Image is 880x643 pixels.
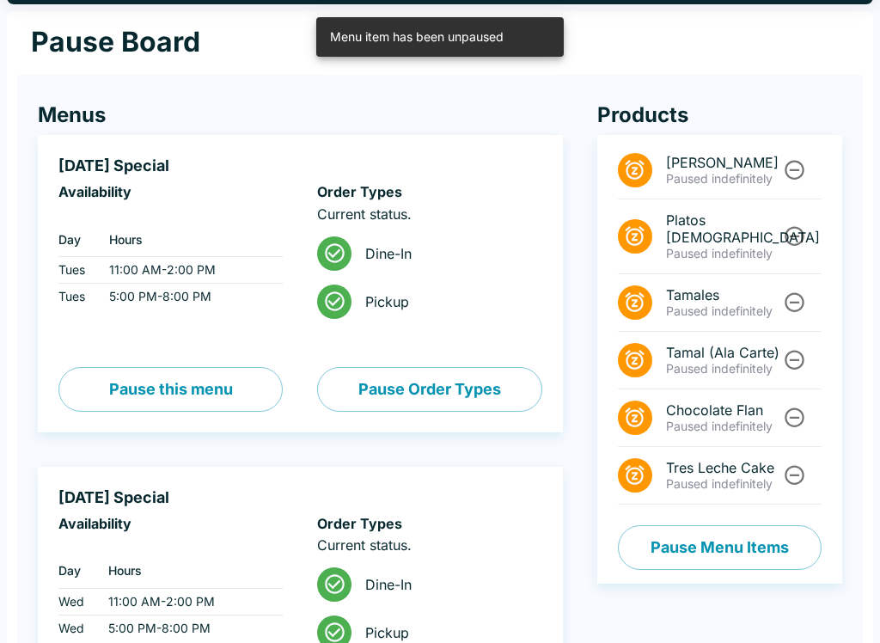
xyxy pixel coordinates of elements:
th: Day [58,223,95,257]
div: Menu item has been unpaused [330,22,504,52]
th: Day [58,554,95,588]
td: Tues [58,284,95,310]
span: Chocolate Flan [666,401,780,419]
button: Unpause [779,154,810,186]
h6: Availability [58,183,283,200]
button: Unpause [779,401,810,433]
span: [PERSON_NAME] [666,154,780,171]
td: 11:00 AM - 2:00 PM [95,257,283,284]
span: Pickup [365,293,528,310]
span: Tamales [666,286,780,303]
p: ‏ [58,536,283,554]
p: Paused indefinitely [666,419,780,434]
button: Unpause [779,459,810,491]
p: Paused indefinitely [666,171,780,187]
td: Wed [58,588,95,615]
p: Current status. [317,205,541,223]
h4: Menus [38,102,563,128]
span: Dine-In [365,245,528,262]
button: Unpause [779,286,810,318]
button: Unpause [779,344,810,376]
span: Tres Leche Cake [666,459,780,476]
h1: Pause Board [31,25,200,59]
h6: Order Types [317,183,541,200]
p: Paused indefinitely [666,476,780,492]
th: Hours [95,223,283,257]
span: Platos [DEMOGRAPHIC_DATA] [666,211,780,246]
p: ‏ [58,205,283,223]
button: Pause this menu [58,367,283,412]
td: 5:00 PM - 8:00 PM [95,615,283,641]
p: Paused indefinitely [666,246,780,261]
h6: Order Types [317,515,541,532]
td: 11:00 AM - 2:00 PM [95,588,283,615]
h6: Availability [58,515,283,532]
h4: Products [597,102,842,128]
th: Hours [95,554,283,588]
td: 5:00 PM - 8:00 PM [95,284,283,310]
button: Unpause [779,220,810,252]
span: Pickup [365,624,528,641]
button: Pause Menu Items [618,525,822,570]
td: Wed [58,615,95,641]
span: Tamal (Ala Carte) [666,344,780,361]
p: Paused indefinitely [666,361,780,377]
p: Paused indefinitely [666,303,780,319]
span: Dine-In [365,576,528,593]
p: Current status. [317,536,541,554]
button: Pause Order Types [317,367,541,412]
td: Tues [58,257,95,284]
